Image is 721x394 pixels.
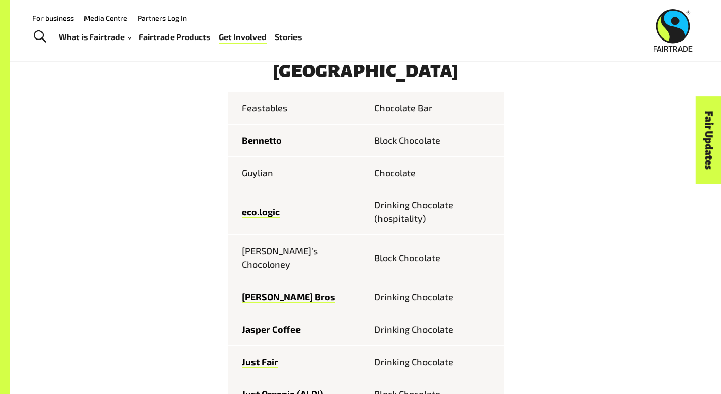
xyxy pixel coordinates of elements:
[275,30,302,45] a: Stories
[242,291,335,303] a: [PERSON_NAME] Bros
[138,14,187,22] a: Partners Log In
[366,92,504,124] td: Chocolate Bar
[366,235,504,281] td: Block Chocolate
[366,313,504,346] td: Drinking Chocolate
[242,135,282,146] a: Bennetto
[228,92,366,124] td: Feastables
[27,24,52,50] a: Toggle Search
[242,206,280,218] a: eco.logic
[228,235,366,281] td: [PERSON_NAME]’s Chocoloney
[242,324,301,335] a: Jasper Coffee
[219,30,267,45] a: Get Involved
[366,124,504,156] td: Block Chocolate
[228,156,366,189] td: Guylian
[59,30,131,45] a: What is Fairtrade
[242,356,278,368] a: Just Fair
[32,14,74,22] a: For business
[654,9,693,52] img: Fairtrade Australia New Zealand logo
[366,281,504,313] td: Drinking Chocolate
[84,14,128,22] a: Media Centre
[366,156,504,189] td: Chocolate
[366,189,504,235] td: Drinking Chocolate (hospitality)
[228,42,504,82] h3: Fairtrade chocolate brands sold in [GEOGRAPHIC_DATA]
[366,346,504,378] td: Drinking Chocolate
[139,30,210,45] a: Fairtrade Products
